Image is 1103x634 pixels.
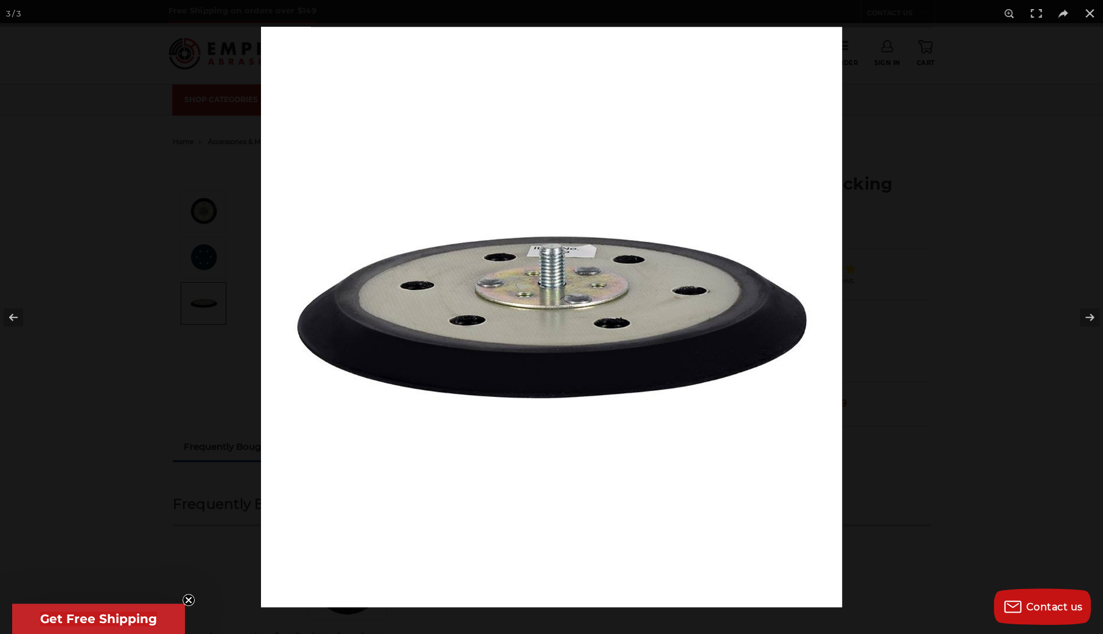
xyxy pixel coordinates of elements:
[12,604,185,634] div: Get Free ShippingClose teaser
[993,588,1091,625] button: Contact us
[1026,601,1083,613] span: Contact us
[40,612,157,626] span: Get Free Shipping
[1060,287,1103,348] button: Next (arrow right)
[261,27,842,607] img: 532-DAAV.B1__45699.1570197429.jpg
[183,594,195,606] button: Close teaser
